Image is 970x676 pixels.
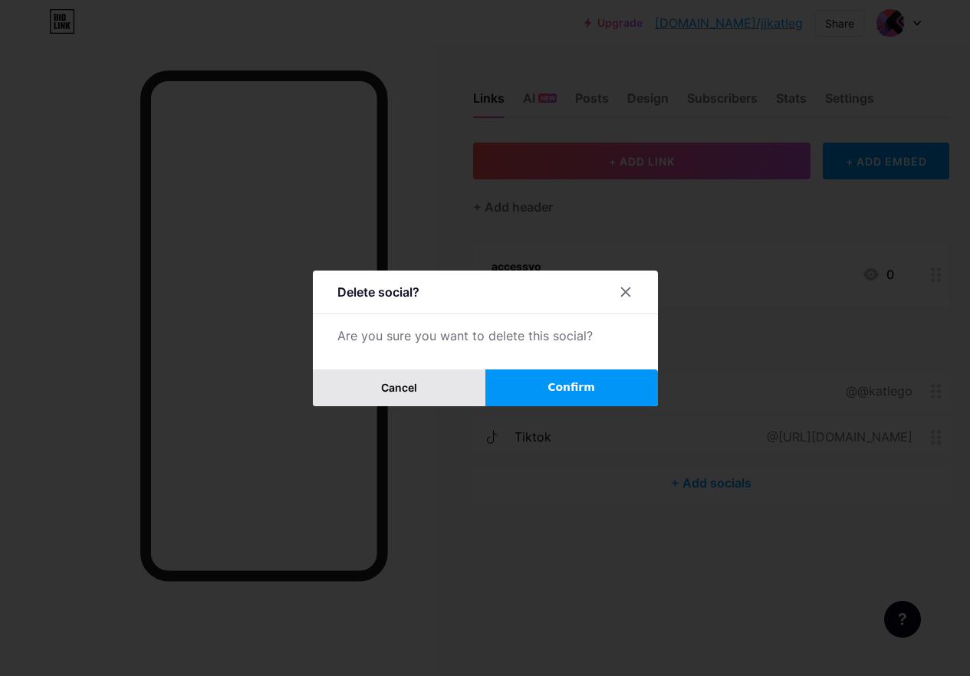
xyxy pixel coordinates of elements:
span: Cancel [381,381,417,394]
span: Confirm [547,379,595,395]
button: Cancel [313,369,485,406]
div: Delete social? [337,283,419,301]
div: Are you sure you want to delete this social? [337,327,633,345]
button: Confirm [485,369,658,406]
